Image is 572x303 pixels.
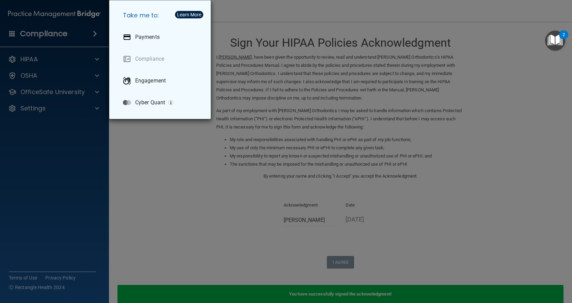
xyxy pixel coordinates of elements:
p: Cyber Quant [135,99,165,106]
iframe: Drift Widget Chat Controller [454,255,564,282]
div: Learn More [177,12,201,17]
a: Cyber Quant [117,93,205,112]
h5: Take me to: [117,6,205,25]
a: Payments [117,28,205,47]
a: Compliance [117,49,205,69]
p: Engagement [135,77,166,84]
button: Open Resource Center, 2 new notifications [545,31,565,51]
p: Payments [135,34,160,41]
a: Engagement [117,71,205,90]
div: 2 [562,35,565,44]
button: Learn More [175,11,203,18]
